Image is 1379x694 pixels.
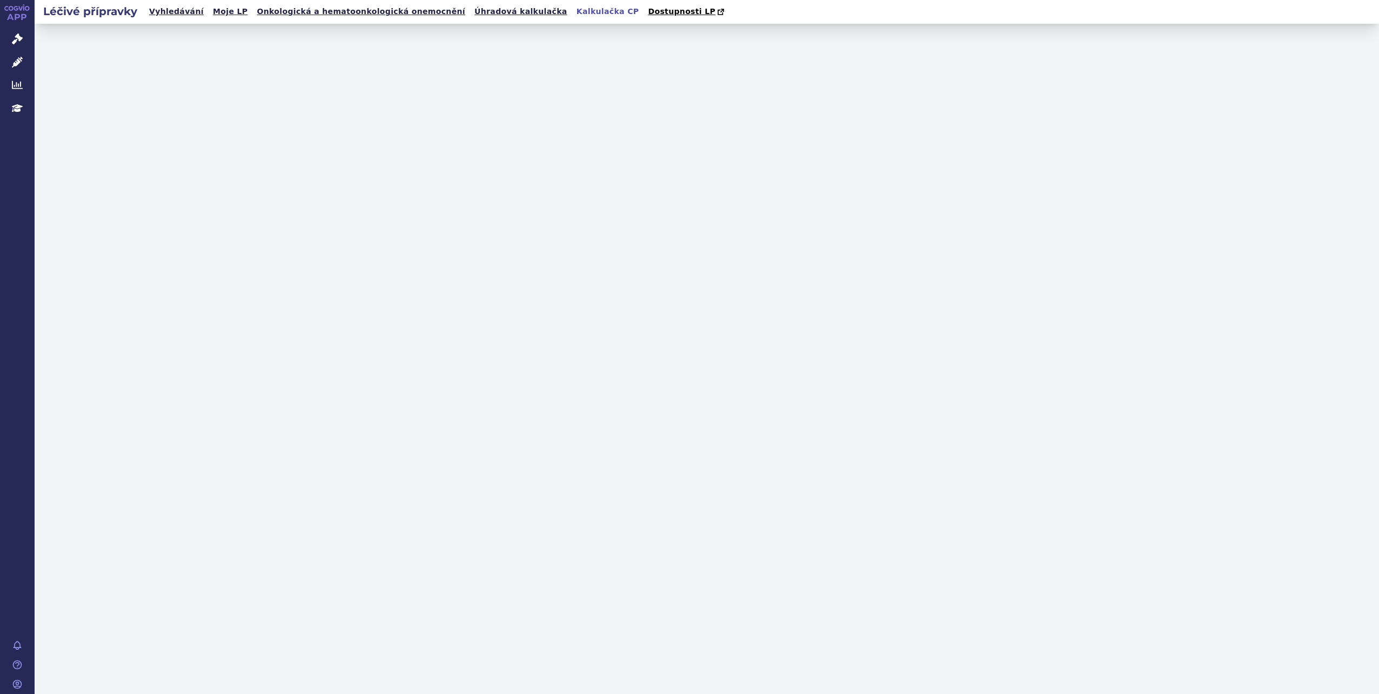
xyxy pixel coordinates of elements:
a: Kalkulačka CP [573,4,642,19]
span: Dostupnosti LP [648,7,715,16]
a: Vyhledávání [146,4,207,19]
a: Onkologická a hematoonkologická onemocnění [253,4,468,19]
h2: Léčivé přípravky [35,4,146,19]
a: Úhradová kalkulačka [471,4,571,19]
a: Moje LP [210,4,251,19]
a: Dostupnosti LP [645,4,729,19]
